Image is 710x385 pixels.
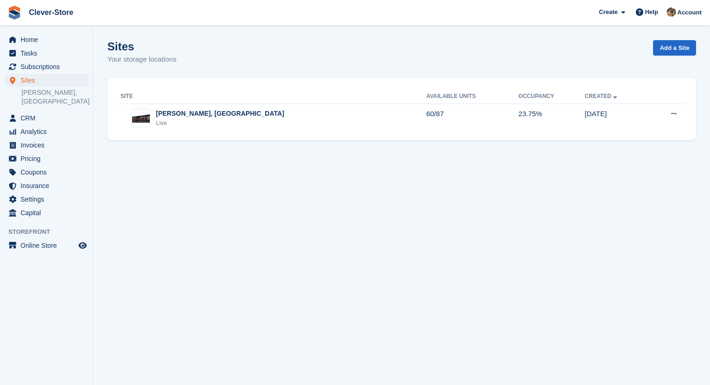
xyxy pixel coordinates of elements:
div: [PERSON_NAME], [GEOGRAPHIC_DATA] [156,109,284,119]
a: menu [5,47,88,60]
h1: Sites [107,40,176,53]
a: menu [5,139,88,152]
span: Settings [21,193,77,206]
img: Image of Hamilton, Lanarkshire site [132,113,150,123]
span: Pricing [21,152,77,165]
span: Online Store [21,239,77,252]
a: menu [5,112,88,125]
th: Available Units [426,89,518,104]
span: Storefront [8,227,93,237]
td: 23.75% [519,104,585,133]
a: menu [5,193,88,206]
img: Andy Mackinnon [667,7,676,17]
a: [PERSON_NAME], [GEOGRAPHIC_DATA] [21,88,88,106]
a: menu [5,125,88,138]
td: 60/87 [426,104,518,133]
span: Analytics [21,125,77,138]
span: Tasks [21,47,77,60]
span: Insurance [21,179,77,192]
a: menu [5,74,88,87]
a: Add a Site [653,40,696,56]
div: Live [156,119,284,128]
span: Sites [21,74,77,87]
a: Preview store [77,240,88,251]
a: menu [5,166,88,179]
a: Clever-Store [25,5,77,20]
a: menu [5,33,88,46]
a: menu [5,60,88,73]
th: Occupancy [519,89,585,104]
span: Capital [21,206,77,219]
span: Coupons [21,166,77,179]
a: menu [5,239,88,252]
a: menu [5,179,88,192]
a: menu [5,152,88,165]
img: stora-icon-8386f47178a22dfd0bd8f6a31ec36ba5ce8667c1dd55bd0f319d3a0aa187defe.svg [7,6,21,20]
span: Account [677,8,702,17]
a: menu [5,206,88,219]
span: Subscriptions [21,60,77,73]
th: Site [119,89,426,104]
span: Home [21,33,77,46]
span: Create [599,7,618,17]
p: Your storage locations [107,54,176,65]
span: Invoices [21,139,77,152]
td: [DATE] [585,104,648,133]
a: Created [585,93,619,99]
span: CRM [21,112,77,125]
span: Help [645,7,658,17]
